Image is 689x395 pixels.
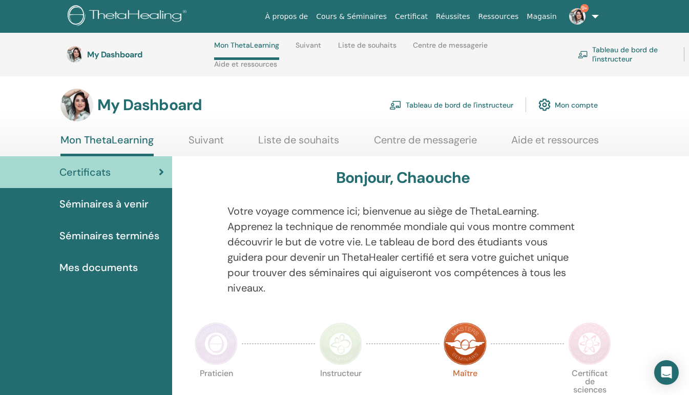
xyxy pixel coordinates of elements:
[580,4,589,12] span: 9+
[87,50,190,59] h3: My Dashboard
[59,164,111,180] span: Certificats
[60,89,93,121] img: default.jpg
[319,322,362,365] img: Instructor
[189,134,224,154] a: Suivant
[195,322,238,365] img: Practitioner
[474,7,523,26] a: Ressources
[59,196,149,212] span: Séminaires à venir
[227,203,579,296] p: Votre voyage commence ici; bienvenue au siège de ThetaLearning. Apprenez la technique de renommée...
[336,169,470,187] h3: Bonjour, Chaouche
[312,7,391,26] a: Cours & Séminaires
[214,41,279,60] a: Mon ThetaLearning
[578,51,588,58] img: chalkboard-teacher.svg
[413,41,488,57] a: Centre de messagerie
[568,322,611,365] img: Certificate of Science
[60,134,154,156] a: Mon ThetaLearning
[338,41,396,57] a: Liste de souhaits
[569,8,586,25] img: default.jpg
[261,7,312,26] a: À propos de
[538,93,598,116] a: Mon compte
[68,5,190,28] img: logo.png
[654,360,679,385] div: Open Intercom Messenger
[578,43,672,66] a: Tableau de bord de l'instructeur
[444,322,487,365] img: Master
[538,96,551,113] img: cog.svg
[391,7,432,26] a: Certificat
[59,228,159,243] span: Séminaires terminés
[389,100,402,110] img: chalkboard-teacher.svg
[97,96,202,114] h3: My Dashboard
[67,46,83,63] img: default.jpg
[258,134,339,154] a: Liste de souhaits
[214,60,277,76] a: Aide et ressources
[389,93,513,116] a: Tableau de bord de l'instructeur
[432,7,474,26] a: Réussites
[296,41,321,57] a: Suivant
[59,260,138,275] span: Mes documents
[523,7,560,26] a: Magasin
[511,134,599,154] a: Aide et ressources
[374,134,477,154] a: Centre de messagerie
